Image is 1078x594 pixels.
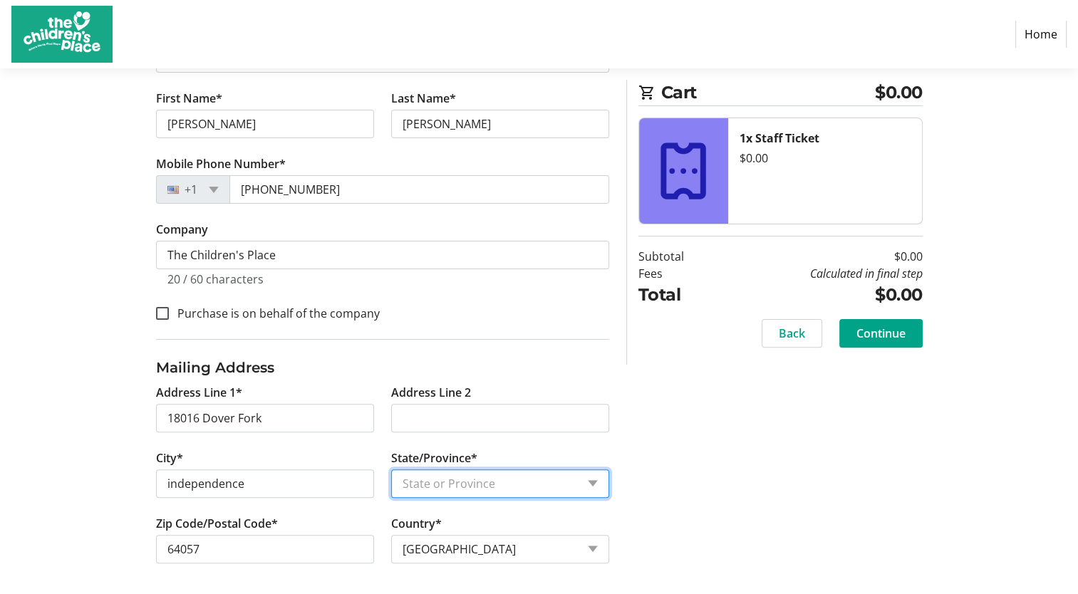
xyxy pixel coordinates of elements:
[156,449,183,467] label: City*
[720,265,923,282] td: Calculated in final step
[156,469,374,498] input: City
[156,90,222,107] label: First Name*
[167,271,264,287] tr-character-limit: 20 / 60 characters
[856,325,906,342] span: Continue
[156,357,609,378] h3: Mailing Address
[1015,21,1067,48] a: Home
[391,90,456,107] label: Last Name*
[638,248,720,265] td: Subtotal
[875,80,923,105] span: $0.00
[839,319,923,348] button: Continue
[229,175,609,204] input: (201) 555-0123
[638,282,720,308] td: Total
[156,155,286,172] label: Mobile Phone Number*
[779,325,805,342] span: Back
[11,6,113,63] img: The Children's Place's Logo
[156,384,242,401] label: Address Line 1*
[391,384,471,401] label: Address Line 2
[391,449,477,467] label: State/Province*
[762,319,822,348] button: Back
[720,248,923,265] td: $0.00
[638,265,720,282] td: Fees
[661,80,876,105] span: Cart
[156,221,208,238] label: Company
[156,404,374,432] input: Address
[740,150,911,167] div: $0.00
[156,515,278,532] label: Zip Code/Postal Code*
[720,282,923,308] td: $0.00
[156,535,374,563] input: Zip or Postal Code
[169,305,380,322] label: Purchase is on behalf of the company
[391,515,442,532] label: Country*
[740,130,819,146] strong: 1x Staff Ticket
